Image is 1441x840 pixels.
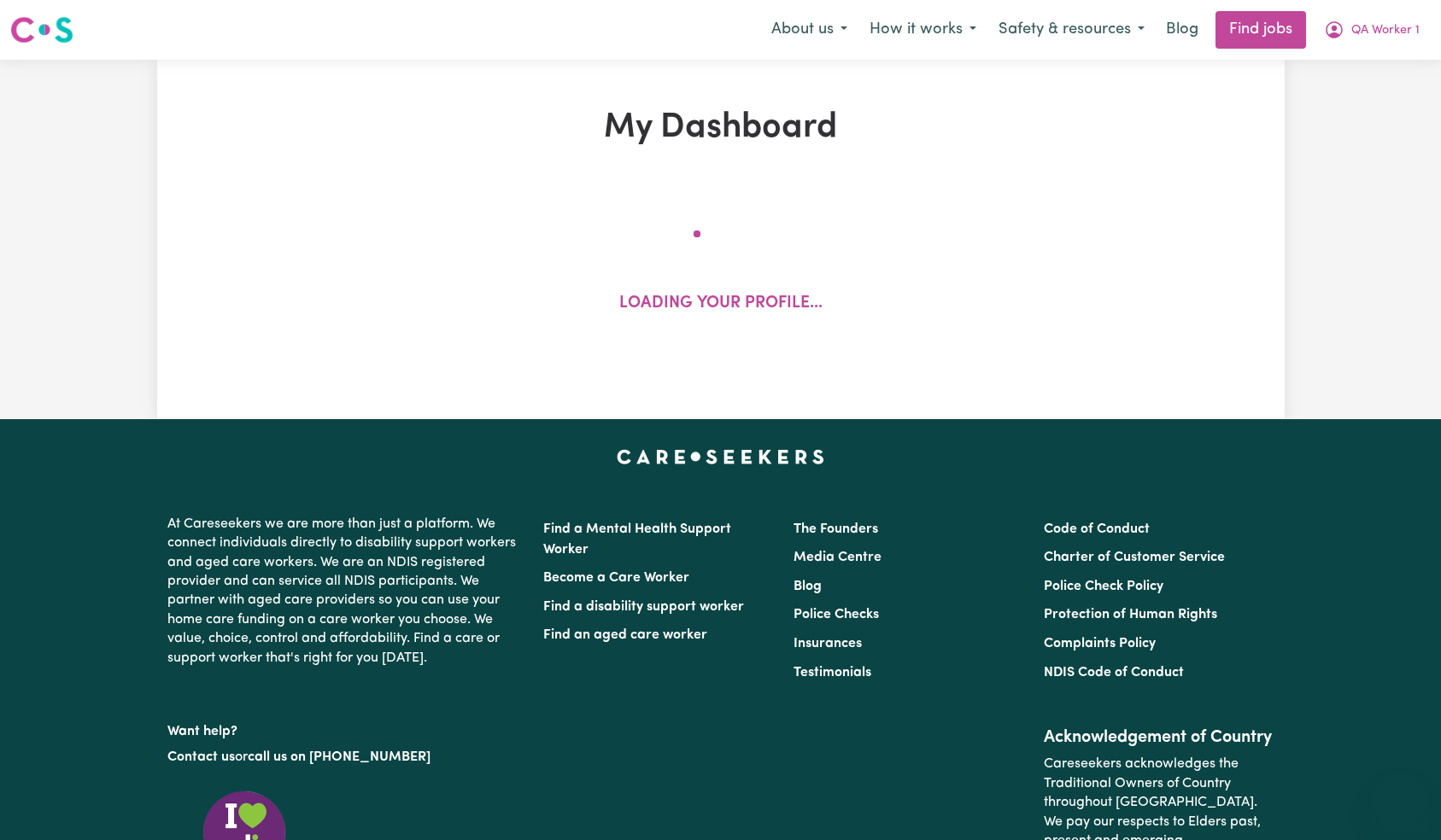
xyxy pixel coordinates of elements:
p: At Careseekers we are more than just a platform. We connect individuals directly to disability su... [167,508,523,674]
button: About us [760,12,858,48]
a: Police Check Policy [1044,580,1163,593]
h2: Acknowledgement of Country [1044,727,1274,748]
button: My Account [1313,12,1431,48]
a: Complaints Policy [1044,637,1156,650]
a: NDIS Code of Conduct [1044,666,1184,680]
a: Contact us [167,750,235,764]
a: Police Checks [794,608,879,621]
button: Safety & resources [987,12,1156,48]
h1: My Dashboard [355,108,1087,149]
a: Careseekers logo [10,10,73,50]
span: QA Worker 1 [1351,21,1420,40]
a: Protection of Human Rights [1044,608,1217,621]
a: Blog [794,580,822,593]
a: Testimonials [794,666,871,680]
a: Become a Care Worker [543,571,689,585]
a: Code of Conduct [1044,522,1150,536]
a: Find an aged care worker [543,628,707,642]
p: Loading your profile... [619,292,823,317]
a: Insurances [794,637,862,650]
a: Blog [1156,11,1209,49]
iframe: Button to launch messaging window [1373,772,1427,826]
a: Find a disability support worker [543,600,744,614]
a: Media Centre [794,551,882,564]
a: Find jobs [1215,11,1306,49]
a: Careseekers home page [617,450,824,464]
a: call us on [PHONE_NUMBER] [248,750,431,764]
p: or [167,741,523,773]
a: Find a Mental Health Support Worker [543,522,731,557]
a: The Founders [794,522,878,536]
button: How it works [858,12,987,48]
p: Want help? [167,715,523,741]
img: Careseekers logo [10,15,73,45]
a: Charter of Customer Service [1044,551,1225,564]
